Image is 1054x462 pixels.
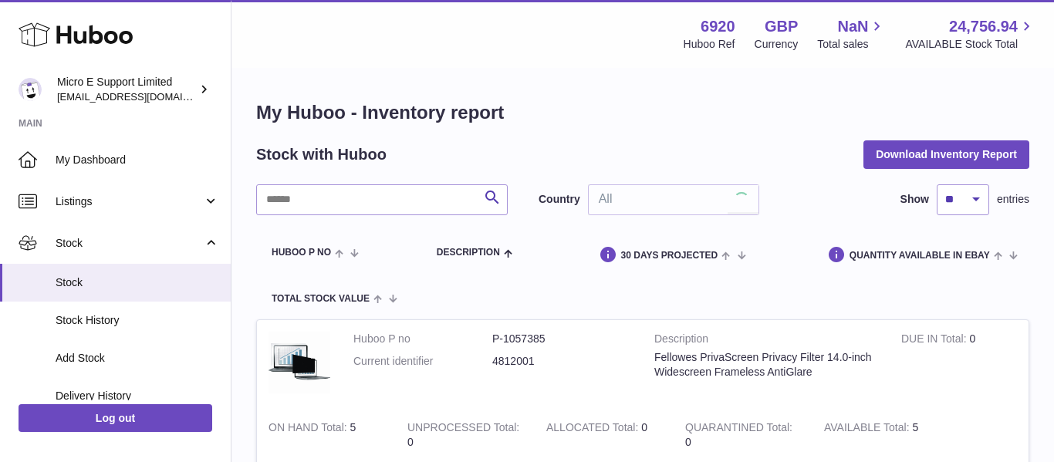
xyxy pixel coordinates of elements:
[812,409,951,461] td: 5
[272,294,370,304] span: Total stock value
[685,421,792,437] strong: QUARANTINED Total
[654,350,878,379] div: Fellowes PrivaScreen Privacy Filter 14.0-inch Widescreen Frameless AntiGlare
[396,409,535,461] td: 0
[492,354,631,369] dd: 4812001
[535,409,674,461] td: 0
[765,16,798,37] strong: GBP
[269,332,330,393] img: product image
[949,16,1018,37] span: 24,756.94
[837,16,868,37] span: NaN
[19,78,42,101] img: contact@micropcsupport.com
[256,100,1029,125] h1: My Huboo - Inventory report
[817,16,886,52] a: NaN Total sales
[890,320,1029,409] td: 0
[901,332,969,349] strong: DUE IN Total
[437,248,500,258] span: Description
[824,421,912,437] strong: AVAILABLE Total
[56,275,219,290] span: Stock
[56,194,203,209] span: Listings
[257,409,396,461] td: 5
[56,153,219,167] span: My Dashboard
[621,251,718,261] span: 30 DAYS PROJECTED
[905,37,1035,52] span: AVAILABLE Stock Total
[56,389,219,403] span: Delivery History
[701,16,735,37] strong: 6920
[850,251,990,261] span: Quantity Available in eBay
[57,75,196,104] div: Micro E Support Limited
[256,144,387,165] h2: Stock with Huboo
[539,192,580,207] label: Country
[755,37,799,52] div: Currency
[900,192,929,207] label: Show
[863,140,1029,168] button: Download Inventory Report
[353,332,492,346] dt: Huboo P no
[407,421,519,437] strong: UNPROCESSED Total
[905,16,1035,52] a: 24,756.94 AVAILABLE Stock Total
[56,313,219,328] span: Stock History
[269,421,350,437] strong: ON HAND Total
[57,90,227,103] span: [EMAIL_ADDRESS][DOMAIN_NAME]
[546,421,641,437] strong: ALLOCATED Total
[56,351,219,366] span: Add Stock
[684,37,735,52] div: Huboo Ref
[685,436,691,448] span: 0
[817,37,886,52] span: Total sales
[19,404,212,432] a: Log out
[654,332,878,350] strong: Description
[353,354,492,369] dt: Current identifier
[997,192,1029,207] span: entries
[272,248,331,258] span: Huboo P no
[56,236,203,251] span: Stock
[492,332,631,346] dd: P-1057385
